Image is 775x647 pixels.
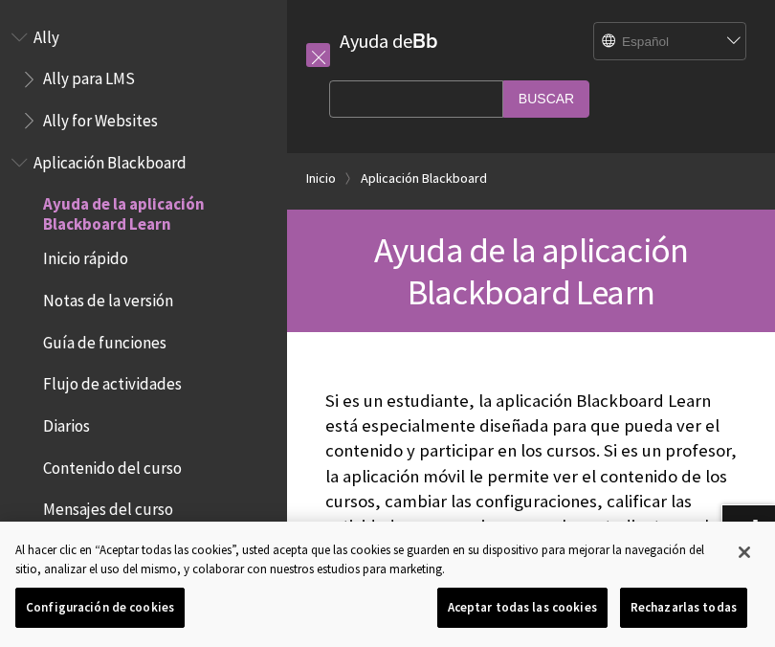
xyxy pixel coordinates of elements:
[412,29,438,54] strong: Bb
[43,63,135,89] span: Ally para LMS
[43,243,128,269] span: Inicio rápido
[374,228,688,314] span: Ayuda de la aplicación Blackboard Learn
[306,167,336,190] a: Inicio
[43,410,90,435] span: Diarios
[33,146,187,172] span: Aplicación Blackboard
[340,29,438,53] a: Ayuda deBb
[503,80,589,118] input: Buscar
[15,541,721,578] div: Al hacer clic en “Aceptar todas las cookies”, usted acepta que las cookies se guarden en su dispo...
[43,494,173,520] span: Mensajes del curso
[15,588,185,628] button: Configuración de cookies
[43,368,182,394] span: Flujo de actividades
[43,326,166,352] span: Guía de funciones
[11,21,276,137] nav: Book outline for Anthology Ally Help
[594,23,747,61] select: Site Language Selector
[620,588,747,628] button: Rechazarlas todas
[325,389,737,564] p: Si es un estudiante, la aplicación Blackboard Learn está especialmente diseñada para que pueda ve...
[723,531,765,573] button: Cerrar
[43,284,173,310] span: Notas de la versión
[43,452,182,478] span: Contenido del curso
[43,189,274,234] span: Ayuda de la aplicación Blackboard Learn
[361,167,487,190] a: Aplicación Blackboard
[43,104,158,130] span: Ally for Websites
[33,21,59,47] span: Ally
[437,588,608,628] button: Aceptar todas las cookies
